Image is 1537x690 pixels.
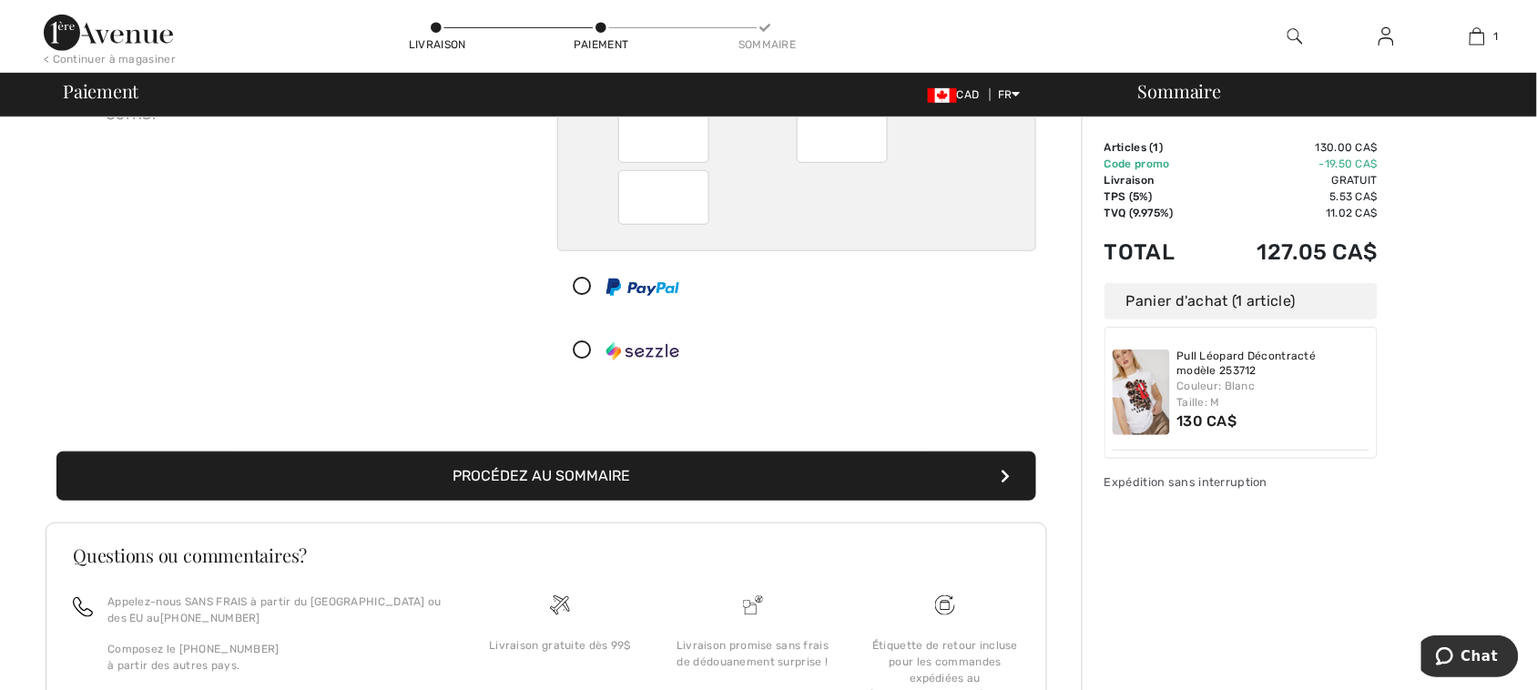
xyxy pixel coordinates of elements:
[633,177,697,218] iframe: Secure Credit Card Frame - CVV
[1154,141,1159,154] span: 1
[160,612,260,624] a: [PHONE_NUMBER]
[1177,350,1370,378] a: Pull Léopard Décontracté modèle 253712
[928,88,987,101] span: CAD
[1177,412,1237,430] span: 130 CA$
[1494,28,1499,45] span: 1
[1379,25,1394,47] img: Mes infos
[743,595,763,615] img: Livraison promise sans frais de dédouanement surprise&nbsp;!
[935,595,955,615] img: Livraison gratuite dès 99$
[1104,473,1378,491] div: Expédition sans interruption
[107,641,442,674] p: Composez le [PHONE_NUMBER] à partir des autres pays.
[63,82,138,100] span: Paiement
[671,637,835,670] div: Livraison promise sans frais de dédouanement surprise !
[1116,82,1526,100] div: Sommaire
[44,51,176,67] div: < Continuer à magasiner
[73,597,93,617] img: call
[1104,188,1206,205] td: TPS (5%)
[1288,25,1303,47] img: recherche
[1206,221,1378,283] td: 127.05 CA$
[1104,221,1206,283] td: Total
[44,15,173,51] img: 1ère Avenue
[1206,139,1378,156] td: 130.00 CA$
[1177,378,1370,411] div: Couleur: Blanc Taille: M
[1104,283,1378,320] div: Panier d'achat (1 article)
[1113,350,1170,435] img: Pull Léopard Décontracté modèle 253712
[1364,25,1409,48] a: Se connecter
[1104,156,1206,172] td: Code promo
[409,36,463,53] div: Livraison
[1104,172,1206,188] td: Livraison
[811,115,876,157] iframe: Secure Credit Card Frame - Expiration Year
[1104,139,1206,156] td: Articles ( )
[1421,635,1519,681] iframe: Ouvre un widget dans lequel vous pouvez chatter avec l’un de nos agents
[928,88,957,103] img: Canadian Dollar
[998,88,1021,101] span: FR
[633,115,697,157] iframe: Secure Credit Card Frame - Expiration Month
[1104,205,1206,221] td: TVQ (9.975%)
[1206,172,1378,188] td: Gratuit
[606,342,679,360] img: Sezzle
[738,36,793,53] div: Sommaire
[1432,25,1522,47] a: 1
[56,452,1036,501] button: Procédez au sommaire
[1206,188,1378,205] td: 5.53 CA$
[1470,25,1485,47] img: Mon panier
[73,546,1020,564] h3: Questions ou commentaires?
[478,637,642,654] div: Livraison gratuite dès 99$
[606,279,679,296] img: PayPal
[1206,156,1378,172] td: -19.50 CA$
[574,36,628,53] div: Paiement
[1206,205,1378,221] td: 11.02 CA$
[107,594,442,626] p: Appelez-nous SANS FRAIS à partir du [GEOGRAPHIC_DATA] ou des EU au
[550,595,570,615] img: Livraison gratuite dès 99$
